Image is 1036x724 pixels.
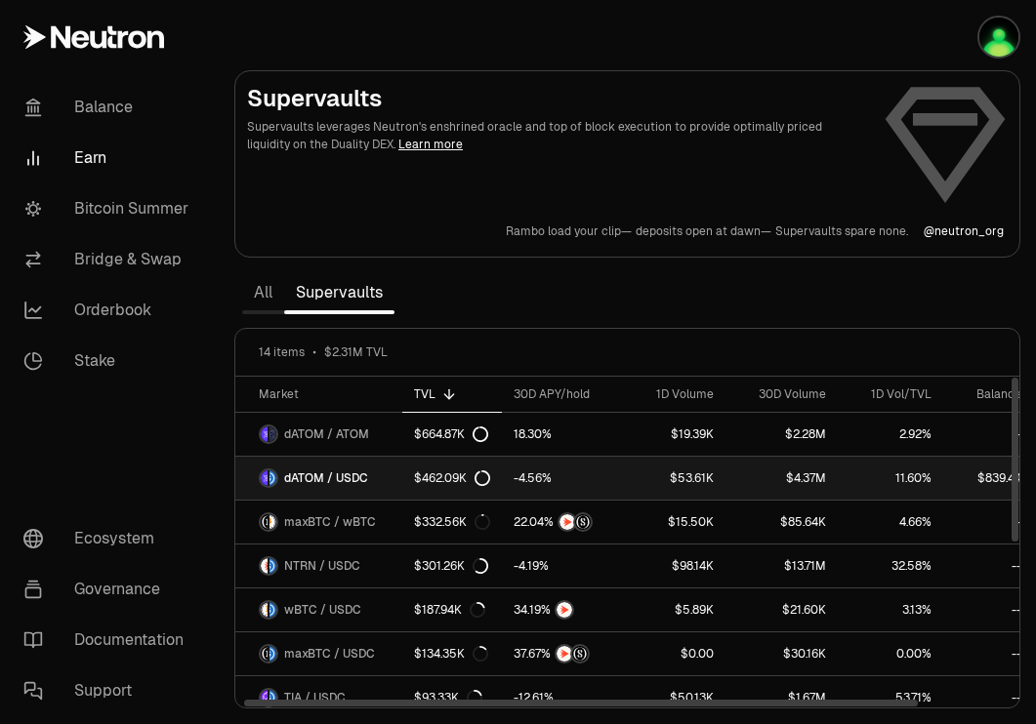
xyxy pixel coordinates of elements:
span: wBTC / USDC [284,602,361,618]
img: USDC Logo [269,558,276,574]
a: $5.89K [623,588,725,631]
img: dATOM Logo [261,470,268,486]
a: maxBTC LogoUSDC LogomaxBTC / USDC [235,632,402,675]
a: @neutron_org [924,223,1004,239]
a: $13.71M [725,544,838,587]
a: 32.58% [838,544,943,587]
a: $134.35K [402,632,502,675]
a: -- [943,413,1033,456]
img: wBTC Logo [261,602,268,618]
a: $2.28M [725,413,838,456]
img: TIA Logo [261,690,268,705]
span: 14 items [259,344,305,360]
img: dATOM Logo [261,426,268,442]
a: NTRNStructured Points [502,632,623,675]
p: Supervaults leverages Neutron's enshrined oracle and top of block execution to provide optimally ... [247,118,867,153]
img: maxBTC Logo [261,514,268,530]
div: 30D Volume [737,386,826,402]
div: $664.87K [414,426,488,442]
p: Supervaults spare none. [775,223,908,239]
img: USDC Logo [269,690,276,705]
span: dATOM / ATOM [284,426,369,442]
a: Ecosystem [8,513,211,564]
img: wBTC Logo [269,514,276,530]
a: $21.60K [725,588,838,631]
a: TIA LogoUSDC LogoTIA / USDC [235,676,402,719]
a: -- [943,588,1033,631]
a: Bridge & Swap [8,234,211,285]
span: maxBTC / wBTC [284,514,376,530]
div: TVL [414,386,490,402]
a: $0.00 [623,632,725,675]
a: Governance [8,564,211,615]
a: -- [943,632,1033,675]
a: $85.64K [725,501,838,543]
a: 53.71% [838,676,943,719]
a: Supervaults [284,273,394,312]
a: $93.33K [402,676,502,719]
a: $1.67M [725,676,838,719]
a: $19.39K [623,413,725,456]
a: Orderbook [8,285,211,336]
a: $15.50K [623,501,725,543]
p: @ neutron_org [924,223,1004,239]
button: NTRN [514,600,611,620]
button: NTRNStructured Points [514,512,611,532]
a: -- [943,676,1033,719]
a: $301.26K [402,544,502,587]
a: 2.92% [838,413,943,456]
p: Rambo load your clip— [506,223,632,239]
a: $4.37M [725,457,838,500]
a: Stake [8,336,211,386]
img: USDC Logo [269,470,276,486]
span: TIA / USDC [284,690,346,705]
span: NTRN / USDC [284,558,360,574]
p: deposits open at dawn— [636,223,771,239]
a: $664.87K [402,413,502,456]
span: dATOM / USDC [284,470,368,486]
a: All [242,273,284,312]
button: NTRNStructured Points [514,644,611,664]
a: 0.00% [838,632,943,675]
img: NTRN Logo [261,558,268,574]
div: $301.26K [414,558,488,574]
img: USDC Logo [269,602,276,618]
a: $98.14K [623,544,725,587]
a: Earn [8,133,211,183]
div: $462.09K [414,470,490,486]
div: $93.33K [414,690,482,705]
a: Support [8,665,211,716]
a: 11.60% [838,457,943,500]
a: 3.13% [838,588,943,631]
span: $2.31M TVL [324,344,388,360]
a: Documentation [8,615,211,665]
a: NTRNStructured Points [502,501,623,543]
a: $462.09K [402,457,502,500]
a: $50.13K [623,676,725,719]
a: $187.94K [402,588,502,631]
img: Atom Staking [979,18,1018,57]
a: Rambo load your clip—deposits open at dawn—Supervaults spare none. [506,223,908,239]
img: Structured Points [575,514,591,530]
a: dATOM LogoUSDC LogodATOM / USDC [235,457,402,500]
img: USDC Logo [269,646,276,662]
a: maxBTC LogowBTC LogomaxBTC / wBTC [235,501,402,543]
div: $187.94K [414,602,485,618]
div: $332.56K [414,514,490,530]
a: Balance [8,82,211,133]
a: dATOM LogoATOM LogodATOM / ATOM [235,413,402,456]
div: Balance [955,386,1021,402]
a: $332.56K [402,501,502,543]
img: ATOM Logo [269,426,276,442]
div: Market [259,386,391,402]
img: maxBTC Logo [261,646,268,662]
h2: Supervaults [247,83,867,114]
div: 30D APY/hold [514,386,611,402]
img: NTRN [559,514,575,530]
a: NTRN [502,588,623,631]
span: maxBTC / USDC [284,646,375,662]
a: wBTC LogoUSDC LogowBTC / USDC [235,588,402,631]
a: Bitcoin Summer [8,183,211,234]
div: $134.35K [414,646,488,662]
img: NTRN [557,602,572,618]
